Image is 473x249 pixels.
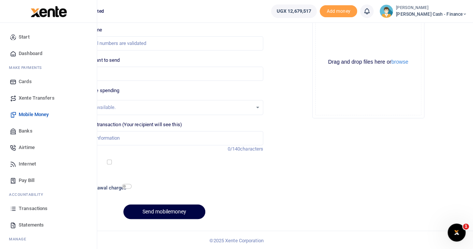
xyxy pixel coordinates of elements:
span: Xente Transfers [19,94,55,102]
li: M [6,62,91,73]
input: UGX [65,67,263,81]
a: Transactions [6,200,91,217]
span: Add money [320,5,357,18]
a: UGX 12,679,517 [271,4,317,18]
span: 1 [463,224,469,230]
label: Memo for this transaction (Your recipient will see this) [65,121,182,128]
a: Start [6,29,91,45]
a: Cards [6,73,91,90]
a: logo-small logo-large logo-large [30,8,67,14]
span: Start [19,33,30,41]
a: Add money [320,8,357,13]
li: Wallet ballance [268,4,320,18]
a: Internet [6,156,91,172]
div: No options available. [71,104,252,111]
a: Pay Bill [6,172,91,189]
li: Toup your wallet [320,5,357,18]
a: Banks [6,123,91,139]
iframe: Intercom live chat [448,224,466,242]
span: Transactions [19,205,47,212]
span: [PERSON_NAME] Cash - Finance [396,11,467,18]
span: 0/140 [228,146,240,152]
a: Statements [6,217,91,233]
span: Mobile Money [19,111,49,118]
span: Banks [19,127,33,135]
span: Cards [19,78,32,85]
span: Statements [19,221,44,229]
span: Airtime [19,144,35,151]
input: Enter extra information [65,131,263,145]
small: [PERSON_NAME] [396,5,467,11]
a: profile-user [PERSON_NAME] [PERSON_NAME] Cash - Finance [380,4,467,18]
div: Drag and drop files here or [316,58,421,66]
span: characters [240,146,263,152]
a: Airtime [6,139,91,156]
li: M [6,233,91,245]
a: Mobile Money [6,106,91,123]
span: ake Payments [13,65,42,70]
button: Send mobilemoney [123,204,205,219]
li: Ac [6,189,91,200]
a: Xente Transfers [6,90,91,106]
a: Dashboard [6,45,91,62]
img: profile-user [380,4,393,18]
span: UGX 12,679,517 [277,7,311,15]
span: anage [13,236,27,242]
span: countability [15,192,43,197]
span: Internet [19,160,36,168]
img: logo-large [31,6,67,17]
button: browse [391,59,408,64]
span: Dashboard [19,50,42,57]
input: MTN & Airtel numbers are validated [65,36,263,51]
div: File Uploader [312,6,424,118]
span: Pay Bill [19,177,34,184]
